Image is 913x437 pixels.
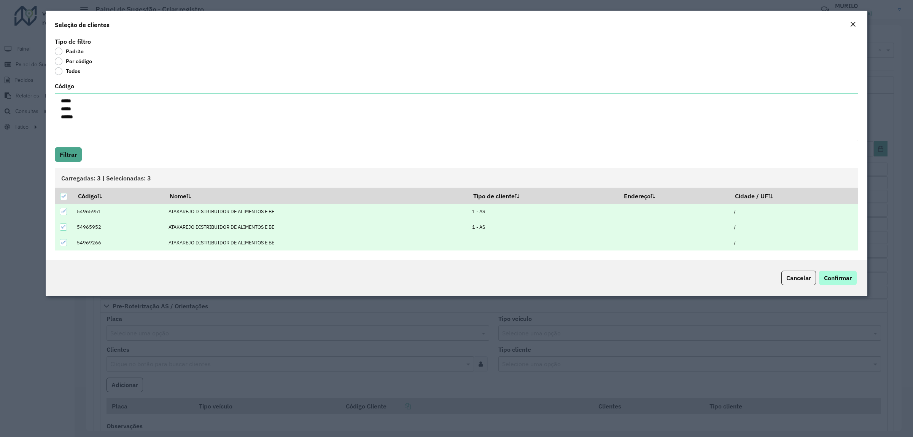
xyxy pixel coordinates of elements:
[468,188,619,204] th: Tipo de cliente
[850,21,856,27] em: Fechar
[165,188,468,204] th: Nome
[55,147,82,162] button: Filtrar
[848,20,858,30] button: Close
[165,204,468,220] td: ATAKAREJO DISTRIBUIDOR DE ALIMENTOS E BE
[468,204,619,220] td: 1 - AS
[819,271,857,285] button: Confirmar
[730,204,858,220] td: /
[730,235,858,250] td: /
[730,188,858,204] th: Cidade / UF
[55,37,91,46] label: Tipo de filtro
[55,48,84,55] label: Padrão
[786,274,811,282] span: Cancelar
[73,204,164,220] td: 54965951
[165,219,468,235] td: ATAKAREJO DISTRIBUIDOR DE ALIMENTOS E BE
[165,235,468,250] td: ATAKAREJO DISTRIBUIDOR DE ALIMENTOS E BE
[781,271,816,285] button: Cancelar
[619,188,730,204] th: Endereço
[73,188,164,204] th: Código
[824,274,852,282] span: Confirmar
[55,81,74,91] label: Código
[55,57,92,65] label: Por código
[55,168,858,188] div: Carregadas: 3 | Selecionadas: 3
[73,219,164,235] td: 54965952
[468,219,619,235] td: 1 - AS
[55,20,110,29] h4: Seleção de clientes
[730,219,858,235] td: /
[73,235,164,250] td: 54969266
[55,67,80,75] label: Todos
